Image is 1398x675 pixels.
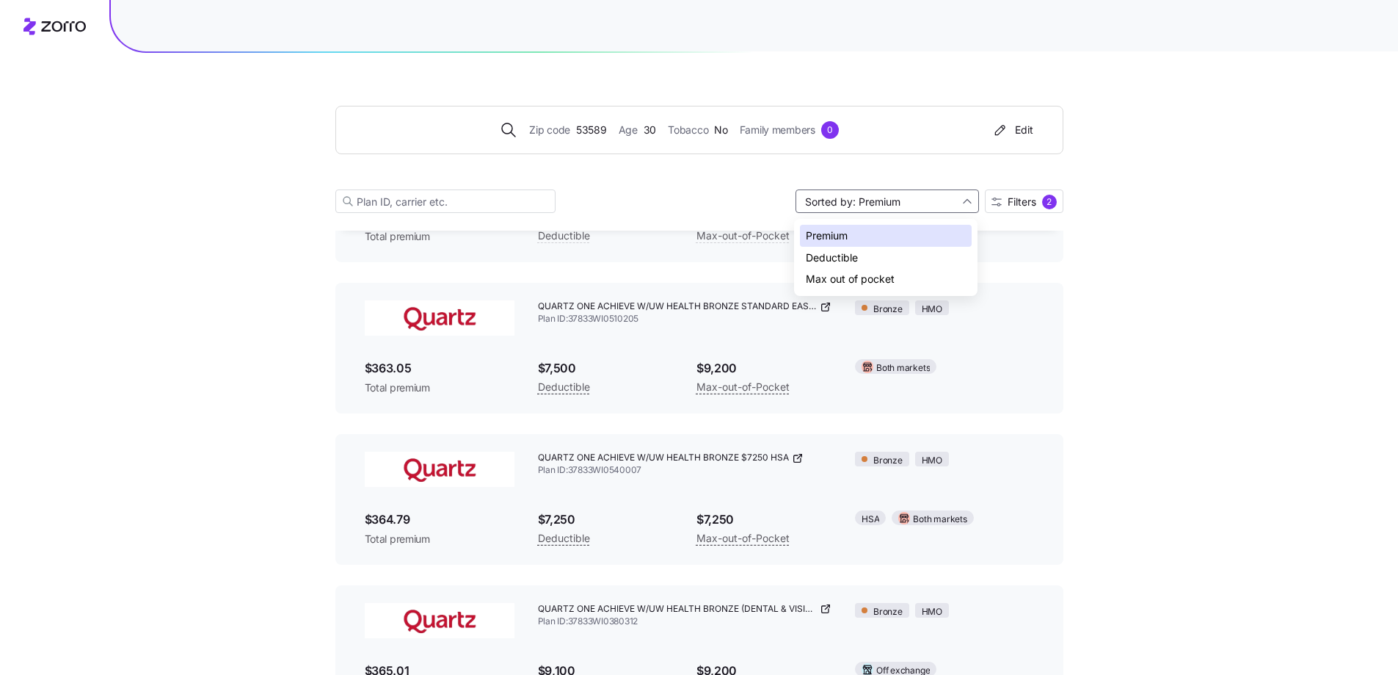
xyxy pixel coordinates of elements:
[365,603,514,638] img: Quartz
[538,378,590,396] span: Deductible
[365,510,514,529] span: $364.79
[538,359,673,378] span: $7,500
[796,189,979,213] input: Sort by
[876,361,930,375] span: Both markets
[619,122,638,138] span: Age
[538,616,832,628] span: Plan ID: 37833WI0380312
[714,122,727,138] span: No
[538,227,590,245] span: Deductible
[862,513,879,527] span: HSA
[644,122,656,138] span: 30
[365,452,514,487] img: Quartz
[1008,197,1036,207] span: Filters
[991,123,1033,137] div: Edit
[696,510,831,529] span: $7,250
[873,454,903,468] span: Bronze
[696,227,790,245] span: Max-out-of-Pocket
[538,452,789,464] span: QUARTZ ONE ACHIEVE W/UW HEALTH BRONZE $7250 HSA
[365,532,514,546] span: Total premium
[985,189,1063,213] button: Filters2
[922,454,942,468] span: HMO
[365,300,514,336] img: Quartz
[538,530,590,547] span: Deductible
[800,268,972,290] div: Max out of pocket
[821,121,839,139] div: 0
[365,359,514,378] span: $363.05
[986,118,1039,142] button: Edit
[538,603,818,616] span: QUARTZ ONE ACHIEVE W/UW HEALTH BRONZE (DENTAL & VISION) $9100 DED DIRECT
[696,378,790,396] span: Max-out-of-Pocket
[696,359,831,378] span: $9,200
[922,303,942,317] span: HMO
[668,122,708,138] span: Tobacco
[696,530,790,547] span: Max-out-of-Pocket
[873,605,903,619] span: Bronze
[538,313,832,325] span: Plan ID: 37833WI0510205
[529,122,570,138] span: Zip code
[913,513,966,527] span: Both markets
[335,189,556,213] input: Plan ID, carrier etc.
[740,122,815,138] span: Family members
[538,300,818,313] span: QUARTZ ONE ACHIEVE W/UW HEALTH BRONZE STANDARD EASY PRICING
[538,464,832,477] span: Plan ID: 37833WI0540007
[800,225,972,247] div: Premium
[538,510,673,529] span: $7,250
[365,229,514,244] span: Total premium
[800,247,972,269] div: Deductible
[1042,195,1057,209] div: 2
[922,605,942,619] span: HMO
[576,122,607,138] span: 53589
[873,303,903,317] span: Bronze
[365,380,514,395] span: Total premium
